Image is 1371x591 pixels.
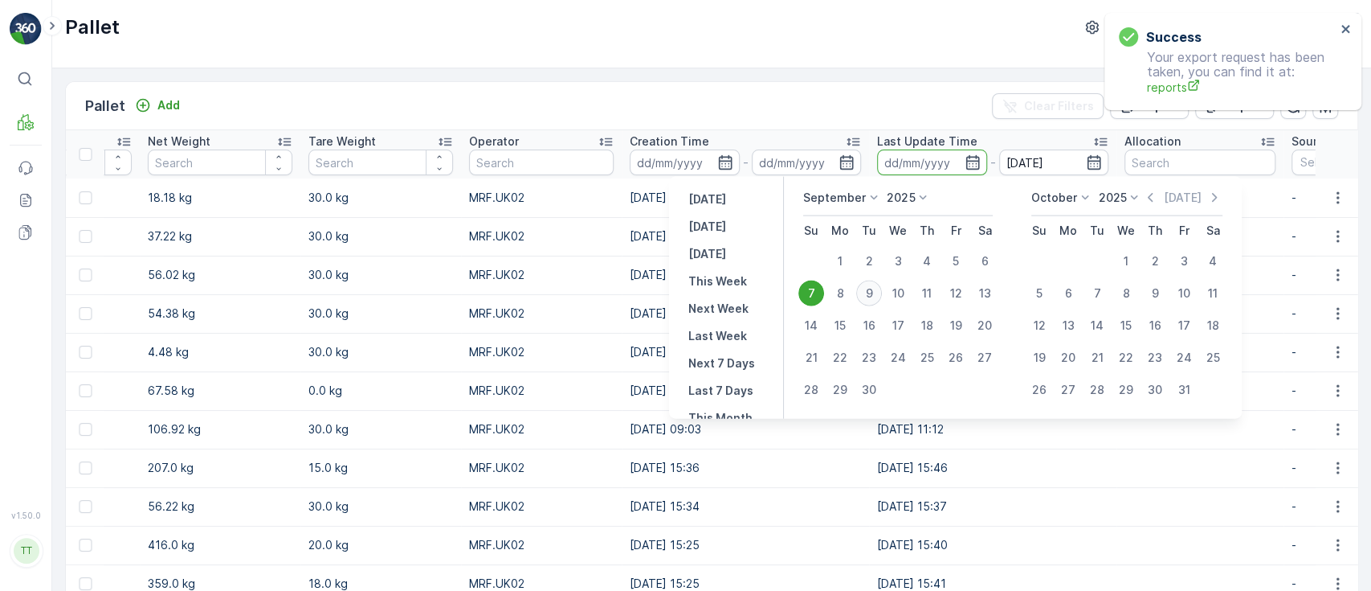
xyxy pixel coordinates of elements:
td: 20.0 kg [300,526,461,564]
p: Add [157,97,180,113]
h3: Success [1146,27,1202,47]
div: Toggle Row Selected [79,539,92,552]
p: Pallet [65,14,120,40]
div: 31 [1171,377,1197,403]
td: MRF.UK02 [461,294,622,333]
div: 11 [914,281,940,306]
div: Toggle Row Selected [79,577,92,590]
div: 18 [914,313,940,339]
div: 24 [1171,345,1197,371]
p: - [743,153,749,172]
input: dd/mm/yyyy [752,150,862,175]
p: Last Week [688,328,747,344]
th: Friday [941,216,970,245]
td: 416.0 kg [140,526,300,564]
div: Toggle Row Selected [79,191,92,204]
td: 207.0 kg [140,449,300,487]
button: TT [10,523,42,578]
th: Thursday [912,216,941,245]
div: 30 [1142,377,1168,403]
td: MRF.UK02 [461,449,622,487]
th: Wednesday [1112,216,1140,245]
td: [DATE] 12:00 [622,256,869,294]
td: [DATE] 15:34 [622,487,869,526]
div: 30 [856,377,882,403]
div: 13 [972,281,998,306]
div: 28 [798,377,824,403]
div: Toggle Row Selected [79,423,92,436]
div: 8 [1113,281,1139,306]
div: 16 [1142,313,1168,339]
div: Toggle Row Selected [79,384,92,397]
th: Tuesday [855,216,883,245]
div: 14 [1084,313,1110,339]
div: 1 [827,248,853,274]
div: 7 [1084,281,1110,306]
div: 10 [1171,281,1197,306]
input: Search [1124,150,1275,175]
td: [DATE] 09:03 [622,410,869,449]
th: Wednesday [883,216,912,245]
td: MRF.UK02 [461,371,622,410]
div: Toggle Row Selected [79,500,92,513]
p: Next 7 Days [688,355,755,371]
div: 15 [827,313,853,339]
p: [DATE] [688,191,726,207]
td: MRF.UK02 [461,526,622,564]
div: 11 [1200,281,1226,306]
th: Sunday [1025,216,1054,245]
div: 9 [856,281,882,306]
button: This Month [682,408,759,428]
td: [DATE] 09:05 [622,371,869,410]
input: Search [469,150,614,175]
td: 30.0 kg [300,217,461,256]
th: Monday [1054,216,1083,245]
td: MRF.UK02 [461,333,622,371]
div: 13 [1055,313,1081,339]
td: 67.58 kg [140,371,300,410]
div: 26 [1026,377,1052,403]
p: Tare Weight [308,133,376,150]
button: Clear Filters [992,93,1104,119]
td: [DATE] 11:14 [622,294,869,333]
div: 28 [1084,377,1110,403]
p: Source [1291,133,1331,150]
p: Last 7 Days [688,383,753,399]
div: 12 [943,281,969,306]
div: 17 [1171,313,1197,339]
td: 56.22 kg [140,487,300,526]
button: This Week [682,272,753,291]
div: 21 [1084,345,1110,371]
th: Saturday [970,216,999,245]
div: 14 [798,313,824,339]
div: 21 [798,345,824,371]
div: 25 [1200,345,1226,371]
p: 2025 [887,190,915,206]
div: 24 [885,345,911,371]
input: dd/mm/yyyy [999,150,1109,175]
button: close [1340,23,1352,38]
td: 0.0 kg [300,371,461,410]
div: 4 [1200,248,1226,274]
div: 25 [914,345,940,371]
div: 2 [1142,248,1168,274]
div: 3 [1171,248,1197,274]
button: Today [682,217,732,236]
div: 2 [856,248,882,274]
button: Tomorrow [682,244,732,264]
div: 8 [827,281,853,306]
th: Thursday [1140,216,1169,245]
p: [DATE] [688,219,726,235]
span: v 1.50.0 [10,511,42,520]
div: 9 [1142,281,1168,306]
p: Last Update Time [877,133,977,150]
td: [DATE] 09:23 [622,333,869,371]
td: MRF.UK02 [461,217,622,256]
div: 3 [885,248,911,274]
div: 29 [1113,377,1139,403]
button: Last 7 Days [682,381,760,400]
td: 30.0 kg [300,256,461,294]
div: 6 [1055,281,1081,306]
div: 7 [798,281,824,306]
button: Next Week [682,299,755,318]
